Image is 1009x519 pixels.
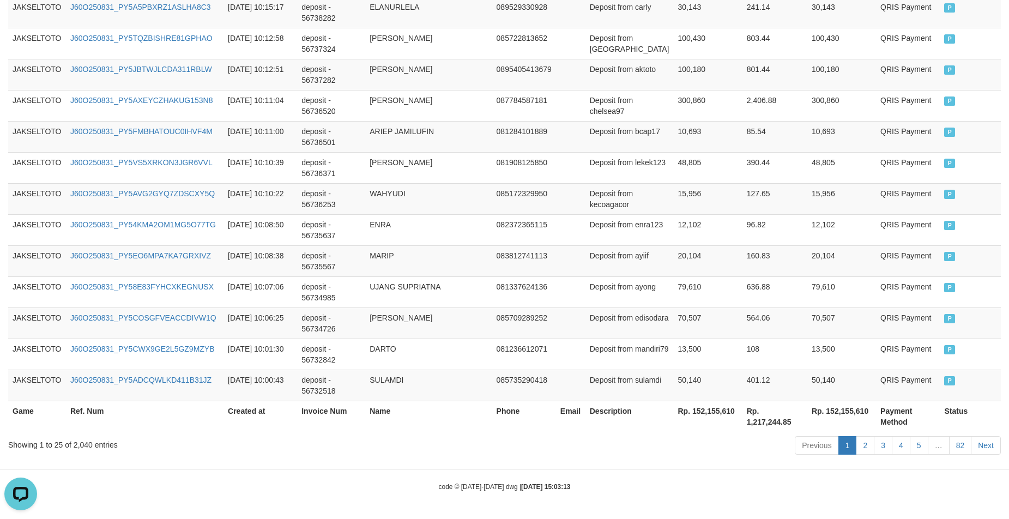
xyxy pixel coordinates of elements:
[297,370,365,401] td: deposit - 56732518
[4,4,37,37] button: Open LiveChat chat widget
[70,345,215,353] a: J60O250831_PY5CWX9GE2L5GZ9MZYB
[585,307,674,339] td: Deposit from edisodara
[673,401,742,432] th: Rp. 152,155,610
[807,59,876,90] td: 100,180
[439,483,571,491] small: code © [DATE]-[DATE] dwg |
[838,436,857,455] a: 1
[742,307,807,339] td: 564.06
[223,214,297,245] td: [DATE] 10:08:50
[928,436,950,455] a: …
[556,401,585,432] th: Email
[876,28,940,59] td: QRIS Payment
[66,401,223,432] th: Ref. Num
[297,307,365,339] td: deposit - 56734726
[70,282,214,291] a: J60O250831_PY58E83FYHCXKEGNUSX
[876,152,940,183] td: QRIS Payment
[876,183,940,214] td: QRIS Payment
[673,245,742,276] td: 20,104
[297,214,365,245] td: deposit - 56735637
[876,307,940,339] td: QRIS Payment
[492,276,556,307] td: 081337624136
[742,339,807,370] td: 108
[8,90,66,121] td: JAKSELTOTO
[223,152,297,183] td: [DATE] 10:10:39
[807,401,876,432] th: Rp. 152,155,610
[365,183,492,214] td: WAHYUDI
[70,158,213,167] a: J60O250831_PY5VS5XRKON3JGR6VVL
[521,483,570,491] strong: [DATE] 15:03:13
[673,121,742,152] td: 10,693
[365,90,492,121] td: [PERSON_NAME]
[223,307,297,339] td: [DATE] 10:06:25
[297,152,365,183] td: deposit - 56736371
[223,121,297,152] td: [DATE] 10:11:00
[365,401,492,432] th: Name
[944,96,955,106] span: PAID
[807,370,876,401] td: 50,140
[365,245,492,276] td: MARIP
[807,276,876,307] td: 79,610
[223,339,297,370] td: [DATE] 10:01:30
[673,152,742,183] td: 48,805
[673,183,742,214] td: 15,956
[223,401,297,432] th: Created at
[944,221,955,230] span: PAID
[949,436,972,455] a: 82
[297,339,365,370] td: deposit - 56732842
[585,183,674,214] td: Deposit from kecoagacor
[365,121,492,152] td: ARIEP JAMILUFIN
[8,152,66,183] td: JAKSELTOTO
[492,245,556,276] td: 083812741113
[223,245,297,276] td: [DATE] 10:08:38
[910,436,928,455] a: 5
[297,90,365,121] td: deposit - 56736520
[742,59,807,90] td: 801.44
[876,339,940,370] td: QRIS Payment
[8,276,66,307] td: JAKSELTOTO
[365,276,492,307] td: UJANG SUPRIATNA
[492,401,556,432] th: Phone
[944,159,955,168] span: PAID
[876,370,940,401] td: QRIS Payment
[742,370,807,401] td: 401.12
[70,127,213,136] a: J60O250831_PY5FMBHATOUC0IHVF4M
[876,276,940,307] td: QRIS Payment
[673,90,742,121] td: 300,860
[944,34,955,44] span: PAID
[70,376,212,384] a: J60O250831_PY5ADCQWLKD411B31JZ
[8,245,66,276] td: JAKSELTOTO
[297,121,365,152] td: deposit - 56736501
[807,339,876,370] td: 13,500
[8,28,66,59] td: JAKSELTOTO
[944,65,955,75] span: PAID
[673,339,742,370] td: 13,500
[585,339,674,370] td: Deposit from mandiri79
[492,183,556,214] td: 085172329950
[585,59,674,90] td: Deposit from aktoto
[70,96,213,105] a: J60O250831_PY5AXEYCZHAKUG153N8
[742,121,807,152] td: 85.54
[742,28,807,59] td: 803.44
[742,90,807,121] td: 2,406.88
[8,214,66,245] td: JAKSELTOTO
[585,245,674,276] td: Deposit from ayiif
[944,345,955,354] span: PAID
[807,28,876,59] td: 100,430
[742,152,807,183] td: 390.44
[585,152,674,183] td: Deposit from lekek123
[876,121,940,152] td: QRIS Payment
[223,59,297,90] td: [DATE] 10:12:51
[807,90,876,121] td: 300,860
[742,214,807,245] td: 96.82
[876,90,940,121] td: QRIS Payment
[492,339,556,370] td: 081236612071
[297,401,365,432] th: Invoice Num
[807,152,876,183] td: 48,805
[971,436,1001,455] a: Next
[297,276,365,307] td: deposit - 56734985
[365,339,492,370] td: DARTO
[297,183,365,214] td: deposit - 56736253
[940,401,1001,432] th: Status
[223,276,297,307] td: [DATE] 10:07:06
[874,436,892,455] a: 3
